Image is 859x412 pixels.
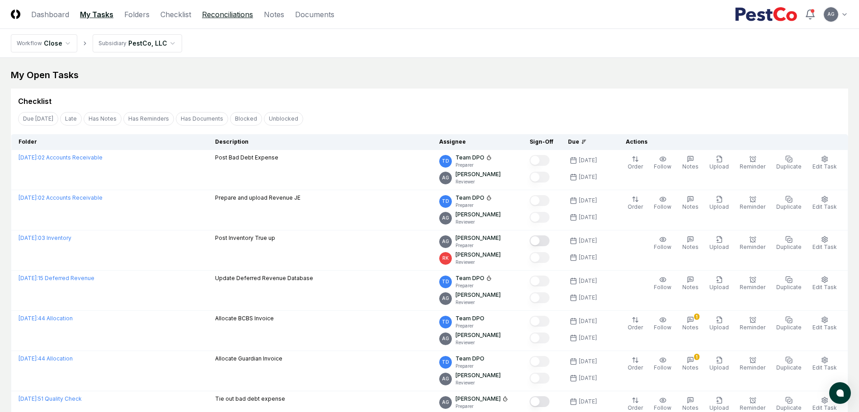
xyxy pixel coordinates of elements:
[455,299,501,306] p: Reviewer
[264,112,303,126] button: Unblocked
[735,7,798,22] img: PestCo logo
[442,158,449,164] span: TD
[455,234,501,242] p: [PERSON_NAME]
[628,163,643,170] span: Order
[812,364,837,371] span: Edit Task
[215,395,285,403] p: Tie out bad debt expense
[530,172,549,183] button: Mark complete
[708,194,731,213] button: Upload
[19,194,38,201] span: [DATE] :
[208,134,432,150] th: Description
[812,163,837,170] span: Edit Task
[579,398,597,406] div: [DATE]
[19,395,82,402] a: [DATE]:51 Quality Check
[84,112,122,126] button: Has Notes
[626,355,645,374] button: Order
[775,355,803,374] button: Duplicate
[628,203,643,210] span: Order
[827,11,835,18] span: AG
[579,277,597,285] div: [DATE]
[682,203,699,210] span: Notes
[812,203,837,210] span: Edit Task
[17,39,42,47] div: Workflow
[432,134,522,150] th: Assignee
[681,274,700,293] button: Notes
[530,212,549,223] button: Mark complete
[812,324,837,331] span: Edit Task
[522,134,561,150] th: Sign-Off
[442,335,449,342] span: AG
[738,355,767,374] button: Reminder
[455,282,492,289] p: Preparer
[19,234,71,241] a: [DATE]:03 Inventory
[775,314,803,333] button: Duplicate
[455,395,501,403] p: [PERSON_NAME]
[442,375,449,382] span: AG
[708,314,731,333] button: Upload
[579,294,597,302] div: [DATE]
[442,174,449,181] span: AG
[442,255,449,262] span: RK
[776,324,802,331] span: Duplicate
[626,314,645,333] button: Order
[628,364,643,371] span: Order
[455,194,484,202] p: Team DPO
[740,364,765,371] span: Reminder
[530,316,549,327] button: Mark complete
[709,243,729,250] span: Upload
[530,292,549,303] button: Mark complete
[708,154,731,173] button: Upload
[709,404,729,411] span: Upload
[654,284,671,290] span: Follow
[455,251,501,259] p: [PERSON_NAME]
[19,315,73,322] a: [DATE]:44 Allocation
[776,364,802,371] span: Duplicate
[738,314,767,333] button: Reminder
[455,202,492,209] p: Preparer
[11,134,208,150] th: Folder
[11,34,182,52] nav: breadcrumb
[628,324,643,331] span: Order
[709,364,729,371] span: Upload
[455,363,484,370] p: Preparer
[776,404,802,411] span: Duplicate
[740,163,765,170] span: Reminder
[19,395,38,402] span: [DATE] :
[99,39,127,47] div: Subsidiary
[652,355,673,374] button: Follow
[654,324,671,331] span: Follow
[455,355,484,363] p: Team DPO
[530,332,549,343] button: Mark complete
[776,203,802,210] span: Duplicate
[455,162,492,169] p: Preparer
[19,234,38,241] span: [DATE] :
[455,219,501,225] p: Reviewer
[681,314,700,333] button: 1Notes
[709,203,729,210] span: Upload
[776,284,802,290] span: Duplicate
[264,9,284,20] a: Notes
[530,235,549,246] button: Mark complete
[123,112,174,126] button: Has Reminders
[442,278,449,285] span: TD
[708,234,731,253] button: Upload
[654,404,671,411] span: Follow
[812,284,837,290] span: Edit Task
[530,356,549,367] button: Mark complete
[530,373,549,384] button: Mark complete
[681,355,700,374] button: 1Notes
[681,194,700,213] button: Notes
[215,154,278,162] p: Post Bad Debt Expense
[829,382,851,404] button: atlas-launcher
[442,198,449,205] span: TD
[18,112,58,126] button: Due Today
[568,138,604,146] div: Due
[776,163,802,170] span: Duplicate
[215,314,274,323] p: Allocate BCBS Invoice
[160,9,191,20] a: Checklist
[442,399,449,406] span: AG
[18,96,52,107] div: Checklist
[230,112,262,126] button: Blocked
[740,324,765,331] span: Reminder
[215,194,300,202] p: Prepare and upload Revenue JE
